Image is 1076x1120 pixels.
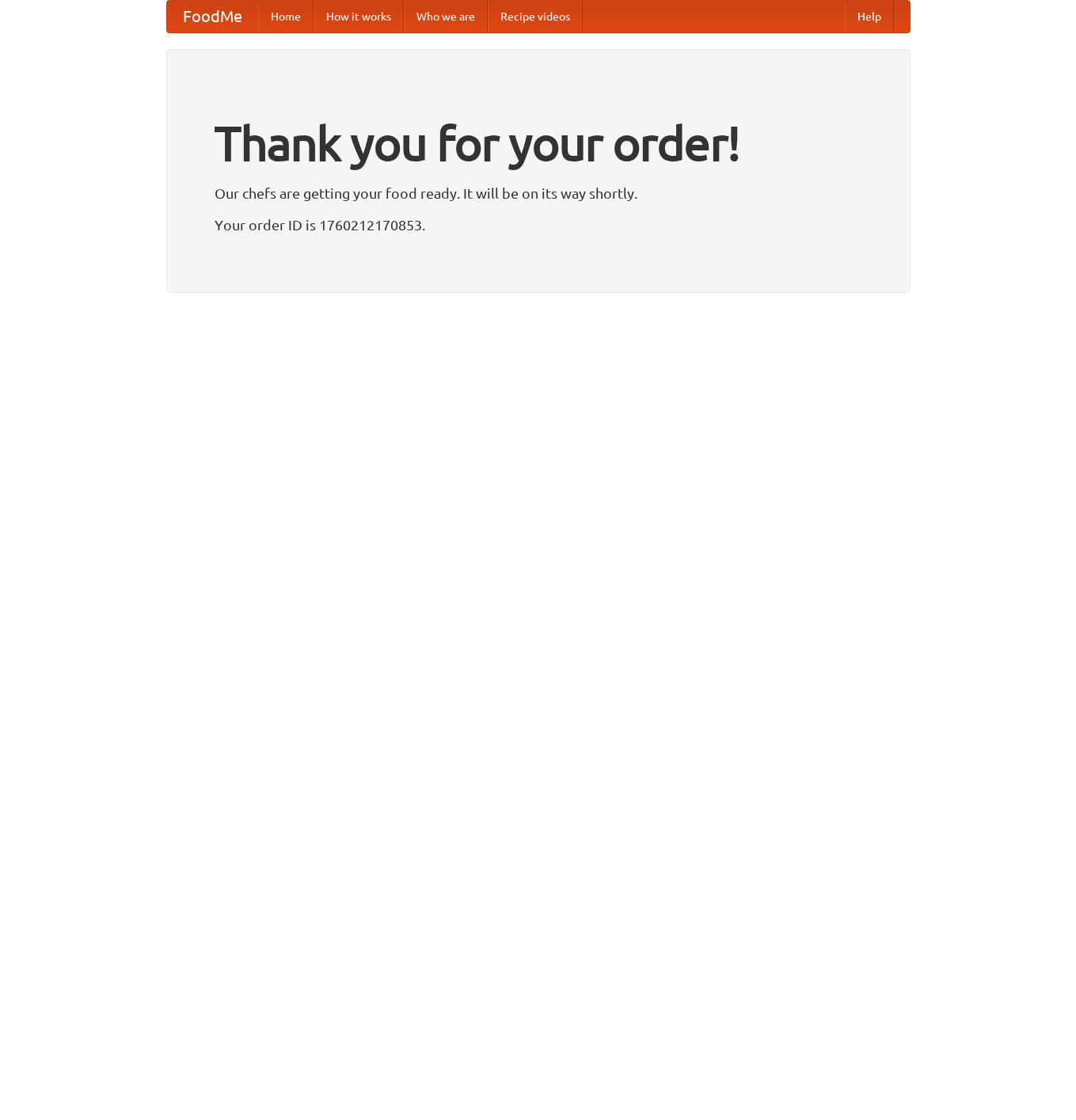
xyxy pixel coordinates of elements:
a: How it works [314,1,404,32]
a: Who we are [404,1,488,32]
a: Help [845,1,894,32]
p: Our chefs are getting your food ready. It will be on its way shortly. [215,181,862,205]
a: Home [258,1,314,32]
a: FoodMe [167,1,258,32]
p: Your order ID is 1760212170853. [215,213,862,237]
h1: Thank you for your order! [215,105,862,181]
a: Recipe videos [488,1,583,32]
